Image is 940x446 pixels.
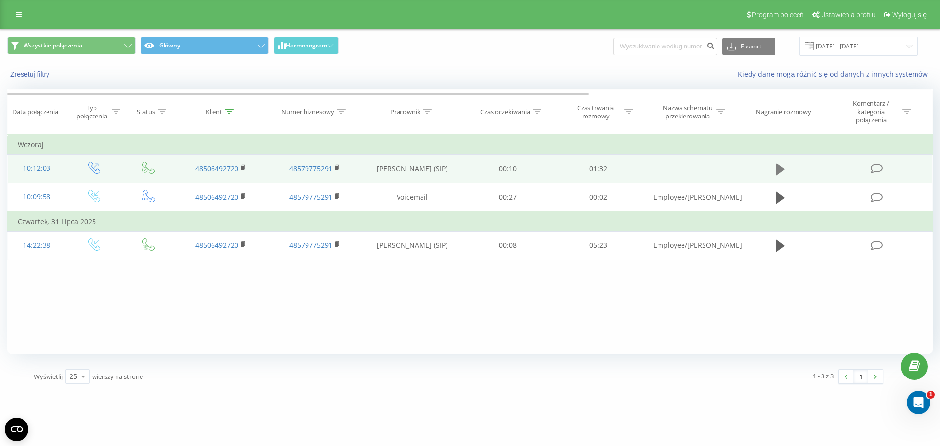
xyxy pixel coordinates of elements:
button: Eksport [722,38,775,55]
a: 48579775291 [289,192,332,202]
span: Wyloguj się [892,11,927,19]
td: 00:02 [553,183,643,212]
td: 01:32 [553,155,643,183]
span: Ustawienia profilu [821,11,876,19]
button: Open CMP widget [5,418,28,441]
span: wierszy na stronę [92,372,143,381]
td: 00:27 [463,183,553,212]
div: 25 [70,372,77,381]
a: 48506492720 [195,240,238,250]
div: 14:22:38 [18,236,56,255]
div: Data połączenia [12,108,58,116]
div: Typ połączenia [74,104,109,120]
div: Klient [206,108,222,116]
div: Komentarz / kategoria połączenia [843,99,900,124]
div: 1 - 3 z 3 [813,371,834,381]
td: [PERSON_NAME] (SIP) [361,231,463,259]
span: Program poleceń [752,11,804,19]
div: 10:09:58 [18,188,56,207]
td: Employee/[PERSON_NAME] [643,183,737,212]
span: Harmonogram [286,42,327,49]
div: 10:12:03 [18,159,56,178]
div: Czas oczekiwania [480,108,530,116]
a: 48579775291 [289,240,332,250]
span: Wyświetlij [34,372,63,381]
div: Czas trwania rozmowy [569,104,622,120]
span: 1 [927,391,935,399]
a: 48506492720 [195,164,238,173]
td: 05:23 [553,231,643,259]
td: Voicemail [361,183,463,212]
td: Wczoraj [8,135,933,155]
button: Harmonogram [274,37,339,54]
iframe: Intercom live chat [907,391,930,414]
button: Wszystkie połączenia [7,37,136,54]
div: Numer biznesowy [282,108,334,116]
a: 48506492720 [195,192,238,202]
button: Zresetuj filtry [7,70,54,79]
a: 1 [853,370,868,383]
input: Wyszukiwanie według numeru [613,38,717,55]
div: Nagranie rozmowy [756,108,811,116]
a: 48579775291 [289,164,332,173]
button: Główny [141,37,269,54]
div: Nazwa schematu przekierowania [661,104,714,120]
td: 00:10 [463,155,553,183]
div: Pracownik [390,108,421,116]
td: 00:08 [463,231,553,259]
span: Wszystkie połączenia [23,42,82,49]
td: [PERSON_NAME] (SIP) [361,155,463,183]
a: Kiedy dane mogą różnić się od danych z innych systemów [738,70,933,79]
td: Czwartek, 31 Lipca 2025 [8,212,933,232]
td: Employee/[PERSON_NAME] [643,231,737,259]
div: Status [137,108,155,116]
